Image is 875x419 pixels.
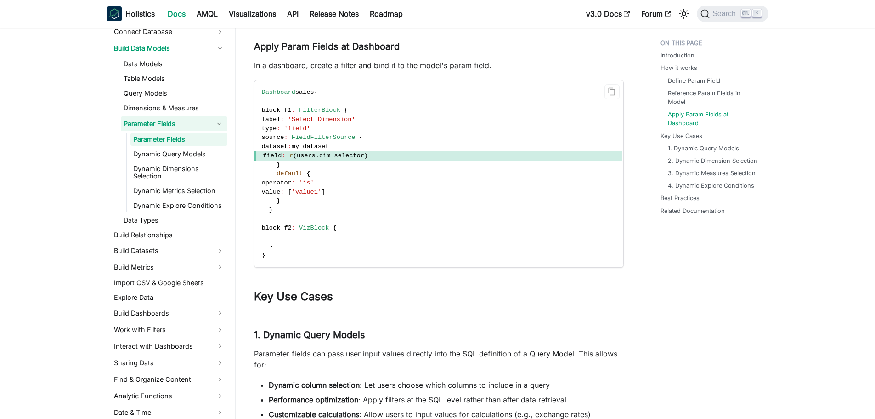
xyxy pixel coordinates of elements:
a: AMQL [191,6,223,21]
span: sales [295,89,314,96]
span: { [314,89,318,96]
span: : [292,107,295,114]
span: field [263,152,282,159]
a: Build Data Models [111,41,227,56]
span: } [277,161,280,168]
span: value [262,189,281,195]
span: 'field' [284,125,310,132]
a: Define Param Field [668,76,720,85]
span: source [262,134,284,141]
a: Analytic Functions [111,389,227,403]
button: Copy code to clipboard [604,84,620,99]
a: Find & Organize Content [111,372,227,387]
span: dim_selector [319,152,364,159]
a: Related Documentation [660,207,725,215]
span: { [306,170,310,177]
span: { [359,134,363,141]
a: Build Dashboards [111,306,227,321]
a: How it works [660,63,697,72]
span: : [288,143,292,150]
p: Parameter fields can pass user input values directly into the SQL definition of a Query Model. Th... [254,348,624,370]
a: Build Relationships [111,229,227,241]
span: : [280,189,284,195]
a: Dynamic Dimensions Selection [130,162,227,183]
span: { [344,107,348,114]
span: label [262,116,281,123]
a: Apply Param Fields at Dashboard [668,110,759,127]
span: : [292,179,295,186]
a: 4. Dynamic Explore Conditions [668,181,754,190]
a: Key Use Cases [660,132,702,140]
span: : [282,152,285,159]
a: Dynamic Explore Conditions [130,199,227,212]
span: FilterBlock [299,107,340,114]
li: : Apply filters at the SQL level rather than after data retrieval [269,394,624,405]
button: Search (Ctrl+K) [697,6,768,22]
a: Work with Filters [111,322,227,337]
span: VizBlock [299,224,329,231]
button: Collapse sidebar category 'Parameter Fields' [211,116,227,131]
a: Dynamic Metrics Selection [130,184,227,197]
h3: Apply Param Fields at Dashboard [254,41,624,52]
h2: Key Use Cases [254,290,624,307]
span: : [284,134,288,141]
span: block f1 [262,107,292,114]
span: : [277,125,280,132]
h3: 1. Dynamic Query Models [254,329,624,341]
span: : [280,116,284,123]
nav: Docs sidebar [98,28,236,419]
a: Docs [162,6,191,21]
span: } [277,197,280,204]
span: 'Select Dimension' [288,116,356,123]
a: Connect Database [111,24,227,39]
a: 2. Dynamic Dimension Selection [668,156,757,165]
strong: Performance optimization [269,395,358,404]
span: . [316,152,319,159]
span: ) [364,152,368,159]
span: : [292,224,295,231]
b: Holistics [125,8,155,19]
a: Forum [636,6,677,21]
a: Release Notes [304,6,364,21]
a: Dynamic Query Models [130,148,227,161]
a: 1. Dynamic Query Models [668,144,739,153]
li: : Let users choose which columns to include in a query [269,379,624,390]
a: v3.0 Docs [581,6,636,21]
span: r [289,152,293,159]
a: Data Types [121,214,227,227]
a: Roadmap [364,6,408,21]
strong: Customizable calculations [269,410,359,419]
span: type [262,125,277,132]
a: Interact with Dashboards [111,339,227,354]
a: Explore Data [111,291,227,304]
a: Build Metrics [111,260,227,275]
a: Dimensions & Measures [121,102,227,115]
span: FieldFilterSource [292,134,356,141]
span: default [277,170,303,177]
a: Sharing Data [111,356,227,370]
a: Visualizations [223,6,282,21]
span: dataset [262,143,288,150]
span: [ [288,189,292,195]
span: } [269,207,273,213]
span: ] [322,189,325,195]
a: Import CSV & Google Sheets [111,276,227,289]
a: Parameter Fields [121,116,211,131]
a: API [282,6,304,21]
span: 'value1' [292,189,322,195]
a: 3. Dynamic Measures Selection [668,169,756,178]
p: In a dashboard, create a filter and bind it to the model's param field. [254,60,624,71]
span: ( [293,152,297,159]
span: { [333,224,337,231]
span: Search [710,10,741,18]
a: Build Datasets [111,243,227,258]
span: operator [262,179,292,186]
a: Introduction [660,51,694,60]
a: HolisticsHolistics [107,6,155,21]
span: 'is' [299,179,314,186]
img: Holistics [107,6,122,21]
button: Switch between dark and light mode (currently light mode) [677,6,691,21]
kbd: K [752,9,762,17]
a: Best Practices [660,194,700,202]
span: users [297,152,316,159]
